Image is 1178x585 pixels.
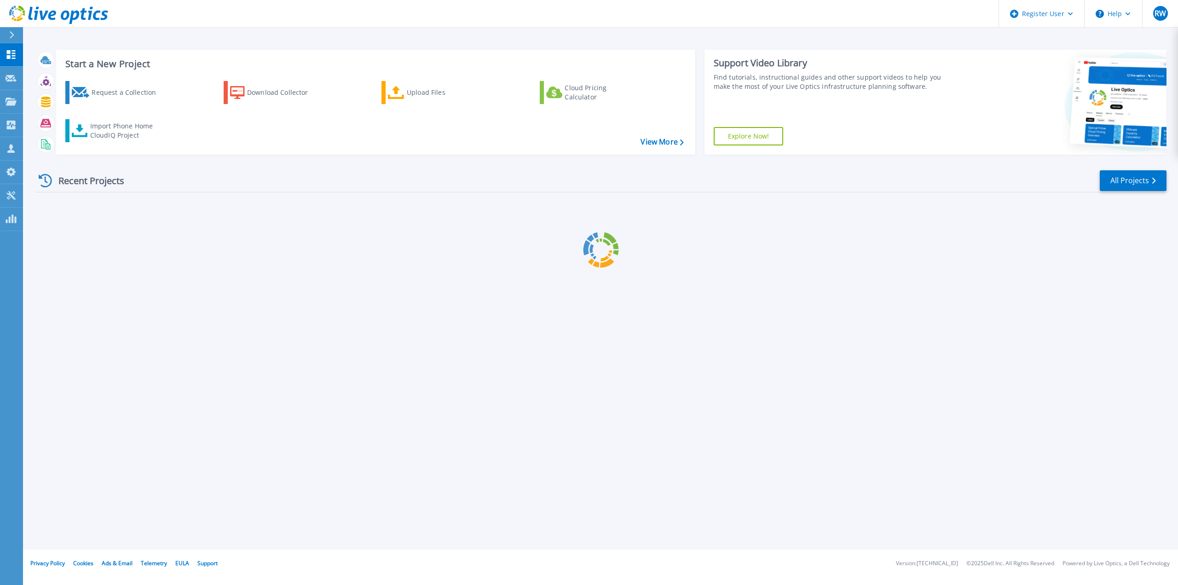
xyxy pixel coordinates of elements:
a: Ads & Email [102,559,133,567]
div: Recent Projects [35,169,137,192]
li: Version: [TECHNICAL_ID] [896,561,958,567]
div: Request a Collection [92,83,165,102]
a: Download Collector [224,81,326,104]
a: EULA [175,559,189,567]
div: Support Video Library [714,57,953,69]
a: Request a Collection [65,81,168,104]
a: Upload Files [381,81,484,104]
div: Download Collector [247,83,321,102]
a: View More [641,138,683,146]
a: Support [197,559,218,567]
a: Privacy Policy [30,559,65,567]
div: Import Phone Home CloudIQ Project [90,122,162,140]
div: Find tutorials, instructional guides and other support videos to help you make the most of your L... [714,73,953,91]
a: Cookies [73,559,93,567]
a: Telemetry [141,559,167,567]
a: All Projects [1100,170,1166,191]
span: RW [1155,10,1166,17]
div: Upload Files [407,83,480,102]
div: Cloud Pricing Calculator [565,83,638,102]
a: Cloud Pricing Calculator [540,81,642,104]
h3: Start a New Project [65,59,683,69]
li: © 2025 Dell Inc. All Rights Reserved [966,561,1054,567]
li: Powered by Live Optics, a Dell Technology [1063,561,1170,567]
a: Explore Now! [714,127,784,145]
